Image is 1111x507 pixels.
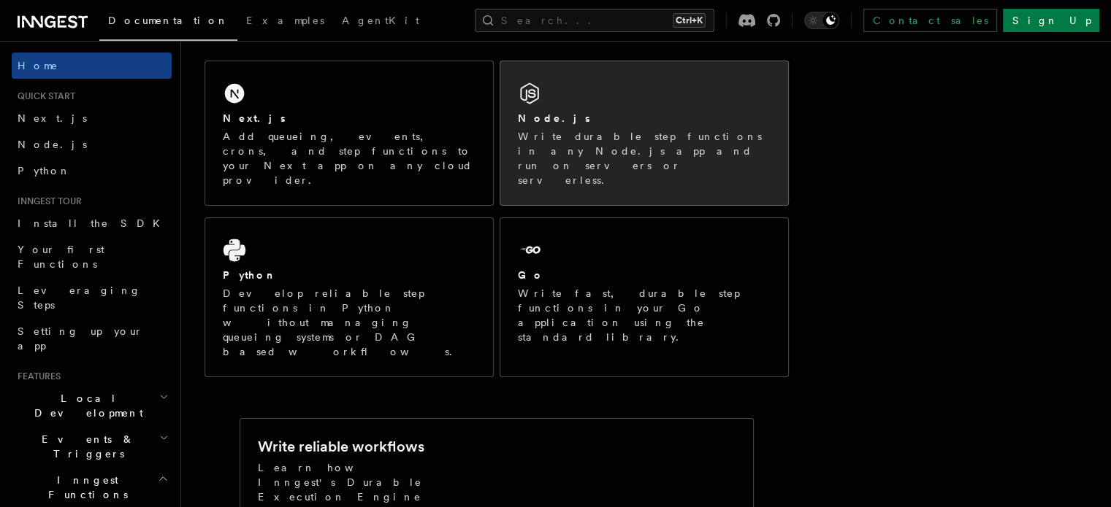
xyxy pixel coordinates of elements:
span: Inngest tour [12,196,82,207]
span: Your first Functions [18,244,104,270]
a: PythonDevelop reliable step functions in Python without managing queueing systems or DAG based wo... [205,217,494,377]
p: Write durable step functions in any Node.js app and run on servers or serverless. [518,129,771,187]
span: Events & Triggers [12,432,159,461]
span: Examples [246,15,324,26]
span: Leveraging Steps [18,285,141,311]
span: Local Development [12,391,159,420]
h2: Write reliable workflows [258,436,424,457]
button: Local Development [12,385,172,426]
a: Home [12,53,172,79]
span: Quick start [12,90,75,102]
a: GoWrite fast, durable step functions in your Go application using the standard library. [500,217,789,377]
span: Features [12,371,61,382]
button: Search...Ctrl+K [475,9,714,32]
a: Next.jsAdd queueing, events, crons, and step functions to your Next app on any cloud provider. [205,61,494,206]
a: Contact sales [863,9,997,32]
h2: Python [223,268,277,282]
a: Install the SDK [12,210,172,236]
a: Examples [237,4,333,39]
button: Events & Triggers [12,426,172,467]
p: Write fast, durable step functions in your Go application using the standard library. [518,286,771,344]
a: Documentation [99,4,237,41]
button: Toggle dark mode [804,12,839,29]
span: Setting up your app [18,325,143,352]
span: Node.js [18,139,87,150]
a: Setting up your app [12,318,172,359]
a: Node.js [12,131,172,158]
span: Install the SDK [18,217,169,229]
h2: Go [518,268,544,282]
a: AgentKit [333,4,428,39]
span: Next.js [18,112,87,124]
h2: Node.js [518,111,590,125]
a: Your first Functions [12,236,172,277]
span: AgentKit [342,15,419,26]
p: Add queueing, events, crons, and step functions to your Next app on any cloud provider. [223,129,476,187]
a: Sign Up [1003,9,1099,32]
a: Leveraging Steps [12,277,172,318]
span: Documentation [108,15,229,26]
span: Python [18,165,71,177]
h2: Next.js [223,111,286,125]
span: Home [18,58,58,73]
a: Next.js [12,105,172,131]
span: Inngest Functions [12,473,158,502]
p: Develop reliable step functions in Python without managing queueing systems or DAG based workflows. [223,286,476,359]
a: Python [12,158,172,184]
a: Node.jsWrite durable step functions in any Node.js app and run on servers or serverless. [500,61,789,206]
kbd: Ctrl+K [673,13,706,28]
